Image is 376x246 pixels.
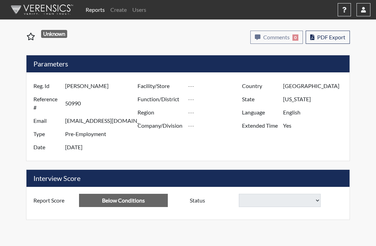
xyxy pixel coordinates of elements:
[28,93,65,114] label: Reference #
[185,194,239,207] label: Status
[108,3,130,17] a: Create
[41,30,67,38] span: Unknown
[188,106,244,119] input: ---
[283,79,348,93] input: ---
[188,119,244,132] input: ---
[26,170,350,187] h5: Interview Score
[185,194,348,207] div: Document a decision to hire or decline a candiate
[283,106,348,119] input: ---
[65,79,139,93] input: ---
[317,34,345,40] span: PDF Export
[28,127,65,141] label: Type
[65,114,139,127] input: ---
[237,106,283,119] label: Language
[132,119,188,132] label: Company/Division
[132,79,188,93] label: Facility/Store
[237,79,283,93] label: Country
[26,55,350,72] h5: Parameters
[283,119,348,132] input: ---
[28,114,65,127] label: Email
[130,3,149,17] a: Users
[263,34,290,40] span: Comments
[132,106,188,119] label: Region
[65,127,139,141] input: ---
[188,79,244,93] input: ---
[28,79,65,93] label: Reg. Id
[132,93,188,106] label: Function/District
[237,119,283,132] label: Extended Time
[237,93,283,106] label: State
[79,194,168,207] input: ---
[292,34,298,41] span: 0
[65,141,139,154] input: ---
[28,141,65,154] label: Date
[188,93,244,106] input: ---
[28,194,79,207] label: Report Score
[283,93,348,106] input: ---
[250,31,303,44] button: Comments0
[65,93,139,114] input: ---
[83,3,108,17] a: Reports
[306,31,350,44] button: PDF Export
